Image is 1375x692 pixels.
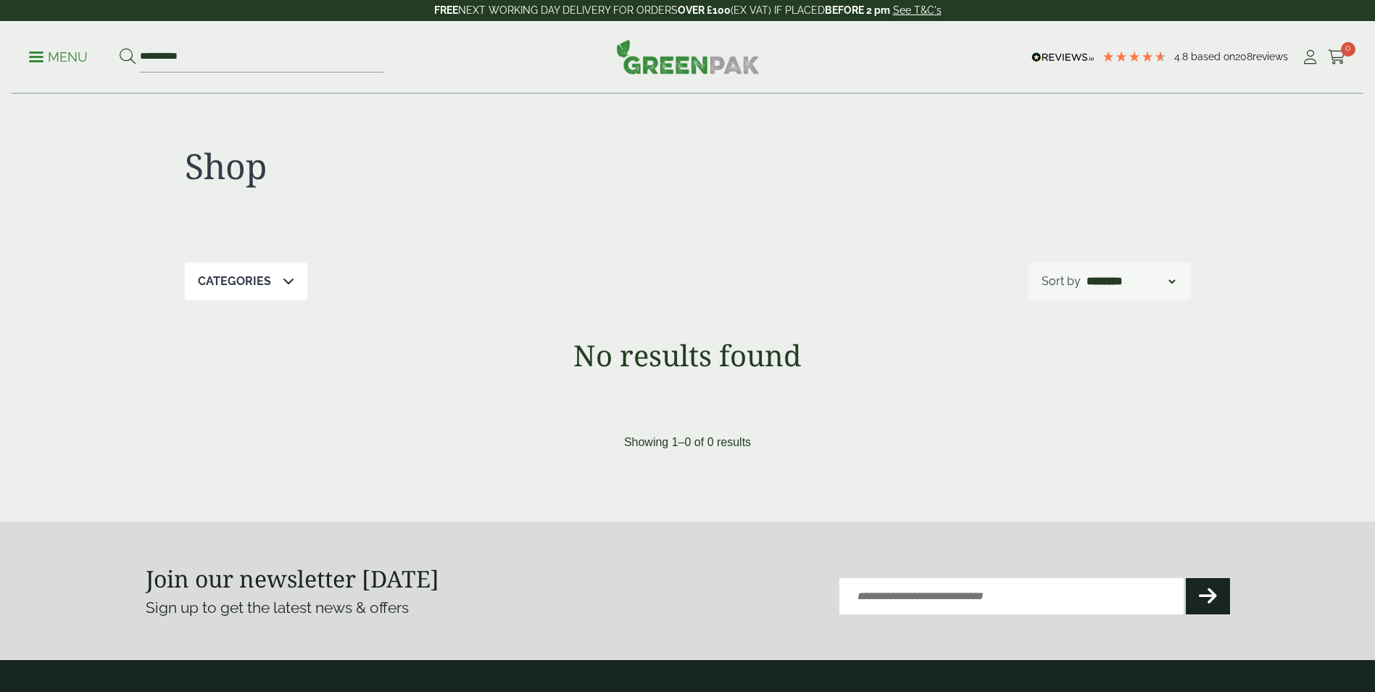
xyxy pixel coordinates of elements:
[1102,50,1167,63] div: 4.79 Stars
[616,39,760,74] img: GreenPak Supplies
[185,145,688,187] h1: Shop
[434,4,458,16] strong: FREE
[1191,51,1235,62] span: Based on
[893,4,942,16] a: See T&C's
[29,49,88,63] a: Menu
[825,4,890,16] strong: BEFORE 2 pm
[1341,42,1355,57] span: 0
[198,273,271,290] p: Categories
[1301,50,1319,65] i: My Account
[1328,46,1346,68] a: 0
[29,49,88,66] p: Menu
[1084,273,1178,290] select: Shop order
[146,563,439,594] strong: Join our newsletter [DATE]
[1253,51,1288,62] span: reviews
[1031,52,1094,62] img: REVIEWS.io
[624,434,751,451] p: Showing 1–0 of 0 results
[678,4,731,16] strong: OVER £100
[146,338,1230,373] h1: No results found
[1042,273,1081,290] p: Sort by
[1328,50,1346,65] i: Cart
[1235,51,1253,62] span: 208
[146,596,634,619] p: Sign up to get the latest news & offers
[1174,51,1191,62] span: 4.8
